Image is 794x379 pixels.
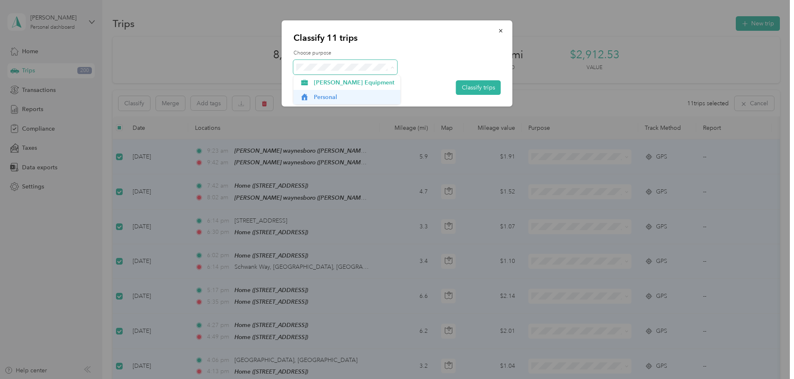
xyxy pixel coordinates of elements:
span: [PERSON_NAME] Equipment [314,78,395,87]
iframe: Everlance-gr Chat Button Frame [747,332,794,379]
span: Personal [314,93,395,102]
label: Choose purpose [293,50,501,57]
p: Classify 11 trips [293,32,501,44]
button: Classify trips [456,80,501,95]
